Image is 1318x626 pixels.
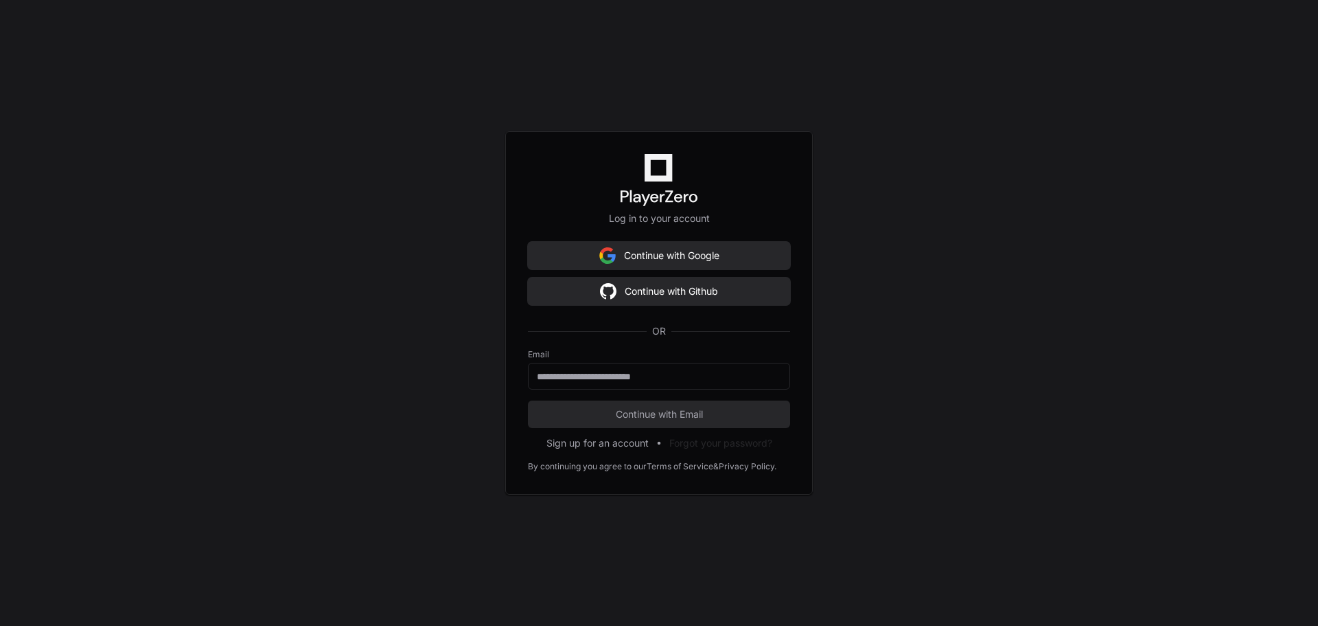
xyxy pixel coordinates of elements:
[528,407,790,421] span: Continue with Email
[528,401,790,428] button: Continue with Email
[528,212,790,225] p: Log in to your account
[713,461,719,472] div: &
[669,436,772,450] button: Forgot your password?
[719,461,776,472] a: Privacy Policy.
[546,436,649,450] button: Sign up for an account
[528,242,790,269] button: Continue with Google
[647,324,671,338] span: OR
[600,278,616,305] img: Sign in with google
[599,242,616,269] img: Sign in with google
[528,349,790,360] label: Email
[528,461,647,472] div: By continuing you agree to our
[647,461,713,472] a: Terms of Service
[528,278,790,305] button: Continue with Github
